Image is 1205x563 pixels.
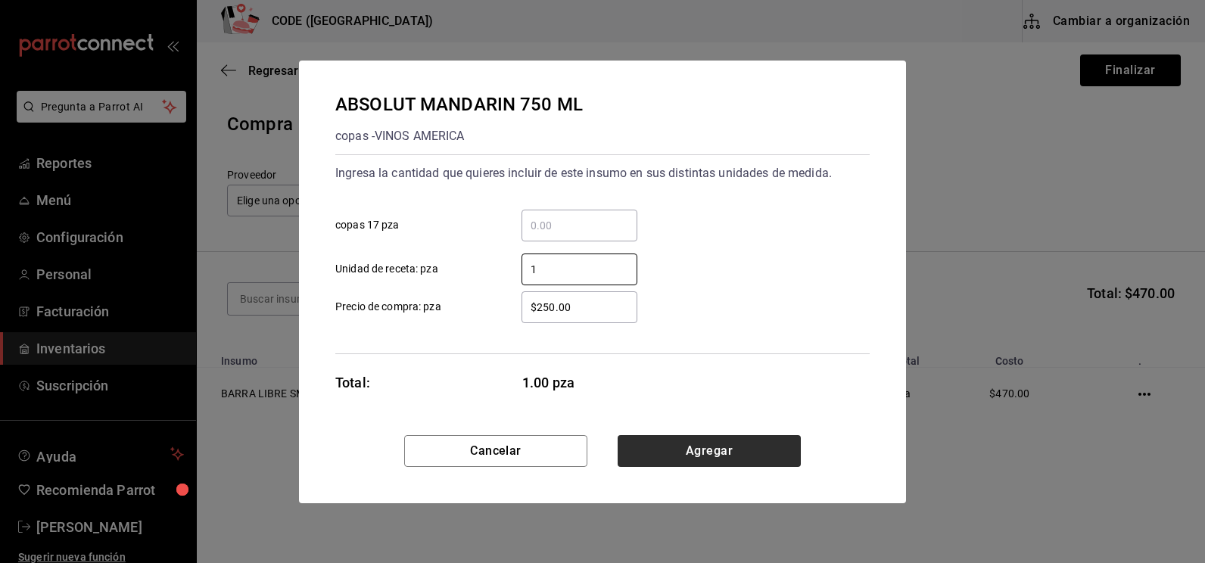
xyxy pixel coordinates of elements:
[335,372,370,393] div: Total:
[618,435,801,467] button: Agregar
[335,261,438,277] span: Unidad de receta: pza
[335,124,583,148] div: copas - VINOS AMERICA
[335,91,583,118] div: ABSOLUT MANDARIN 750 ML
[522,260,637,278] input: Unidad de receta: pza
[335,161,870,185] div: Ingresa la cantidad que quieres incluir de este insumo en sus distintas unidades de medida.
[404,435,587,467] button: Cancelar
[522,216,637,235] input: copas 17 pza
[335,299,441,315] span: Precio de compra: pza
[335,217,400,233] span: copas 17 pza
[522,372,638,393] span: 1.00 pza
[522,298,637,316] input: Precio de compra: pza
